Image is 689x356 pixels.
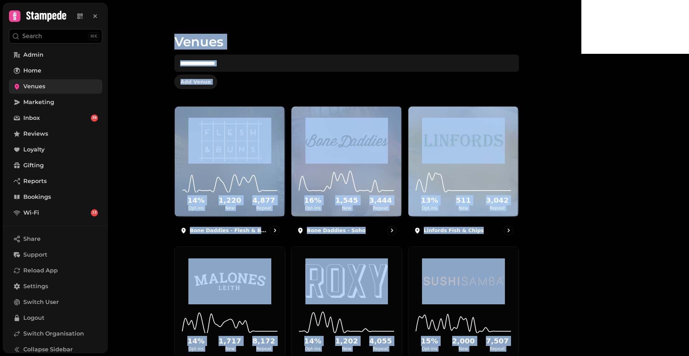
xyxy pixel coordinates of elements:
[331,346,362,352] p: New
[23,250,47,259] span: Support
[9,127,102,141] a: Reviews
[23,282,48,291] span: Settings
[297,195,328,205] h2: 16 %
[248,205,279,211] p: Repeat
[505,227,512,234] svg: go to
[9,248,102,262] button: Support
[297,205,328,211] p: Opt-ins
[181,79,211,84] span: Add Venue
[424,227,484,234] p: Linfords Fish & Chips
[23,130,48,138] span: Reviews
[92,210,97,215] span: 13
[271,227,278,234] svg: go to
[181,205,211,211] p: Opt-ins
[422,258,505,304] img: SUSHISAMBA
[23,329,84,338] span: Switch Organisation
[214,205,245,211] p: New
[9,263,102,278] button: Reload App
[248,195,279,205] h2: 4,877
[388,227,395,234] svg: go to
[174,17,519,49] h1: Venues
[365,346,396,352] p: Repeat
[181,195,211,205] h2: 14 %
[174,106,285,241] a: Bone Daddies - Flesh & Buns Bone Daddies - Flesh & Buns 14%Opt-ins1,220New4,877RepeatBone Daddies...
[297,336,328,346] h2: 14 %
[414,346,445,352] p: Opt-ins
[248,336,279,346] h2: 8,172
[414,336,445,346] h2: 15 %
[305,258,388,304] img: Roxy Leisure
[214,336,245,346] h2: 1,717
[9,64,102,78] a: Home
[181,336,211,346] h2: 14 %
[248,346,279,352] p: Repeat
[9,174,102,188] a: Reports
[88,32,99,40] div: ⌘K
[448,346,479,352] p: New
[408,106,519,241] a: Linfords Fish & Chips Linfords Fish & Chips 13%Opt-ins511New3,042RepeatLinfords Fish & Chips
[23,193,51,201] span: Bookings
[365,205,396,211] p: Repeat
[9,206,102,220] a: Wi-Fi13
[23,145,44,154] span: Loyalty
[23,98,54,107] span: Marketing
[9,142,102,157] a: Loyalty
[365,336,396,346] h2: 4,055
[482,195,513,205] h2: 3,042
[188,258,271,304] img: Malones Leith
[214,195,245,205] h2: 1,220
[331,195,362,205] h2: 1,545
[9,279,102,294] a: Settings
[174,75,217,89] button: Add Venue
[448,205,479,211] p: New
[23,266,58,275] span: Reload App
[414,205,445,211] p: Opt-ins
[422,118,505,164] img: Linfords Fish & Chips
[482,336,513,346] h2: 7,507
[482,205,513,211] p: Repeat
[9,111,102,125] a: Inbox39
[22,32,42,41] p: Search
[297,346,328,352] p: Opt-ins
[9,79,102,94] a: Venues
[23,298,59,306] span: Switch User
[365,195,396,205] h2: 3,444
[482,346,513,352] p: Repeat
[23,51,43,59] span: Admin
[307,227,365,234] p: Bone Daddies - Soho
[23,66,41,75] span: Home
[9,190,102,204] a: Bookings
[414,195,445,205] h2: 13 %
[291,106,402,241] a: Bone Daddies - Soho Bone Daddies - Soho 16%Opt-ins1,545New3,444RepeatBone Daddies - Soho
[190,227,267,234] p: Bone Daddies - Flesh & Buns
[23,314,44,322] span: Logout
[23,177,47,186] span: Reports
[23,114,40,122] span: Inbox
[23,235,41,243] span: Share
[9,29,102,43] button: Search⌘K
[448,195,479,205] h2: 511
[23,161,44,170] span: Gifting
[92,116,97,121] span: 39
[331,336,362,346] h2: 1,202
[9,232,102,246] button: Share
[181,346,211,352] p: Opt-ins
[9,327,102,341] a: Switch Organisation
[23,345,73,354] span: Collapse Sidebar
[448,336,479,346] h2: 2,000
[214,346,245,352] p: New
[23,209,39,217] span: Wi-Fi
[9,158,102,173] a: Gifting
[305,118,388,164] img: Bone Daddies - Soho
[331,205,362,211] p: New
[9,295,102,309] button: Switch User
[9,95,102,109] a: Marketing
[9,311,102,325] button: Logout
[23,82,45,91] span: Venues
[188,118,271,164] img: Bone Daddies - Flesh & Buns
[9,48,102,62] a: Admin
